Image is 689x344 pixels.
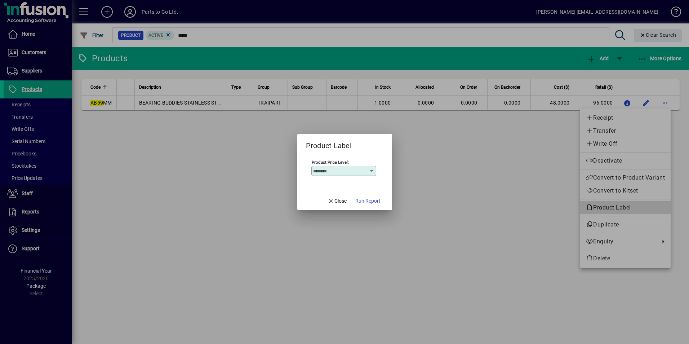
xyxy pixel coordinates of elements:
h2: Product Label [297,134,360,151]
button: Close [325,194,350,207]
mat-label: Product Price Level: [312,160,349,165]
button: Run Report [352,194,383,207]
span: Run Report [355,197,381,205]
span: Close [328,197,347,205]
